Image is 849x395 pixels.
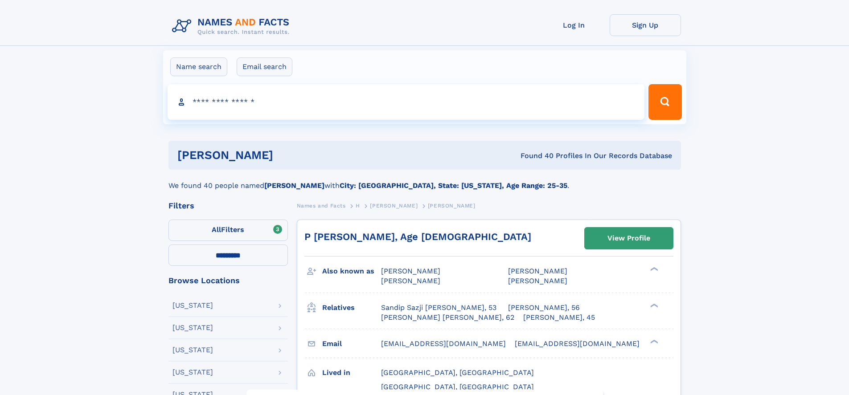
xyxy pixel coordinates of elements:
[237,57,292,76] label: Email search
[340,181,567,190] b: City: [GEOGRAPHIC_DATA], State: [US_STATE], Age Range: 25-35
[585,228,673,249] a: View Profile
[322,336,381,351] h3: Email
[168,202,288,210] div: Filters
[538,14,610,36] a: Log In
[356,203,360,209] span: H
[356,200,360,211] a: H
[172,346,213,354] div: [US_STATE]
[172,302,213,309] div: [US_STATE]
[322,264,381,279] h3: Also known as
[168,220,288,241] label: Filters
[381,313,514,322] a: [PERSON_NAME] [PERSON_NAME], 62
[648,266,659,272] div: ❯
[428,203,476,209] span: [PERSON_NAME]
[177,150,397,161] h1: [PERSON_NAME]
[381,339,506,348] span: [EMAIL_ADDRESS][DOMAIN_NAME]
[168,84,645,120] input: search input
[212,225,221,234] span: All
[397,151,672,161] div: Found 40 Profiles In Our Records Database
[648,338,659,344] div: ❯
[523,313,595,322] a: [PERSON_NAME], 45
[381,383,534,391] span: [GEOGRAPHIC_DATA], [GEOGRAPHIC_DATA]
[168,170,681,191] div: We found 40 people named with .
[172,324,213,331] div: [US_STATE]
[381,303,496,313] a: Sandip Sazji [PERSON_NAME], 53
[607,228,650,248] div: View Profile
[648,302,659,308] div: ❯
[381,368,534,377] span: [GEOGRAPHIC_DATA], [GEOGRAPHIC_DATA]
[508,303,580,313] a: [PERSON_NAME], 56
[168,277,288,285] div: Browse Locations
[381,267,440,275] span: [PERSON_NAME]
[370,203,418,209] span: [PERSON_NAME]
[322,365,381,380] h3: Lived in
[168,14,297,38] img: Logo Names and Facts
[322,300,381,315] h3: Relatives
[370,200,418,211] a: [PERSON_NAME]
[508,277,567,285] span: [PERSON_NAME]
[648,84,681,120] button: Search Button
[297,200,346,211] a: Names and Facts
[610,14,681,36] a: Sign Up
[381,277,440,285] span: [PERSON_NAME]
[172,369,213,376] div: [US_STATE]
[264,181,324,190] b: [PERSON_NAME]
[304,231,531,242] a: P [PERSON_NAME], Age [DEMOGRAPHIC_DATA]
[515,339,640,348] span: [EMAIL_ADDRESS][DOMAIN_NAME]
[508,267,567,275] span: [PERSON_NAME]
[170,57,227,76] label: Name search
